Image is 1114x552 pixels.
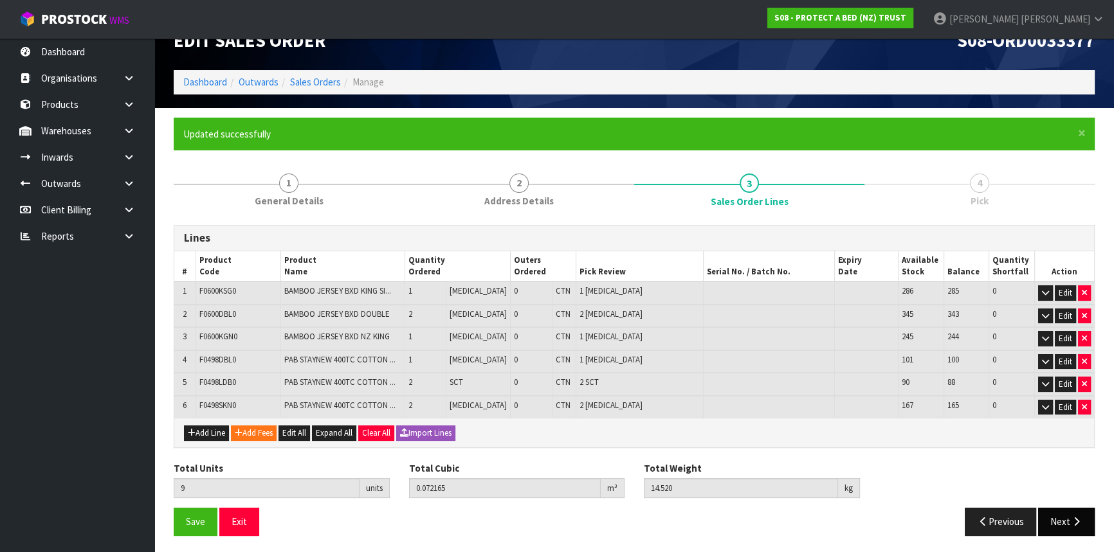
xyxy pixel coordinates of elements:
[284,285,391,296] span: BAMBOO JERSEY BXD KING SI...
[184,425,229,441] button: Add Line
[284,308,390,319] span: BAMBOO JERSEY BXD DOUBLE
[902,331,913,342] span: 245
[835,251,899,282] th: Expiry Date
[580,285,643,296] span: 1 [MEDICAL_DATA]
[405,251,511,282] th: Quantity Ordered
[740,174,759,193] span: 3
[174,478,360,498] input: Total Units
[1055,354,1076,369] button: Edit
[174,508,217,535] button: Save
[947,285,959,296] span: 285
[1055,285,1076,301] button: Edit
[199,331,237,342] span: F0600KGN0
[514,400,518,411] span: 0
[970,174,989,193] span: 4
[199,400,236,411] span: F0498SKN0
[902,400,913,411] span: 167
[580,331,643,342] span: 1 [MEDICAL_DATA]
[902,308,913,319] span: 345
[947,331,959,342] span: 244
[992,331,996,342] span: 0
[704,251,835,282] th: Serial No. / Batch No.
[281,251,405,282] th: Product Name
[556,331,571,342] span: CTN
[1038,508,1095,535] button: Next
[19,11,35,27] img: cube-alt.png
[450,285,507,296] span: [MEDICAL_DATA]
[450,308,507,319] span: [MEDICAL_DATA]
[580,354,643,365] span: 1 [MEDICAL_DATA]
[174,215,1095,546] span: Sales Order Lines
[186,515,205,528] span: Save
[284,377,396,387] span: PAB STAYNEW 400TC COTTON ...
[556,377,571,387] span: CTN
[556,308,571,319] span: CTN
[580,377,599,387] span: 2 SCT
[514,308,518,319] span: 0
[1078,124,1086,142] span: ×
[514,354,518,365] span: 0
[408,354,412,365] span: 1
[239,76,278,88] a: Outwards
[183,128,271,140] span: Updated successfully
[408,377,412,387] span: 2
[989,251,1034,282] th: Quantity Shortfall
[255,194,324,208] span: General Details
[601,478,625,499] div: m³
[450,331,507,342] span: [MEDICAL_DATA]
[199,308,236,319] span: F0600DBL0
[992,308,996,319] span: 0
[284,331,390,342] span: BAMBOO JERSEY BXD NZ KING
[514,377,518,387] span: 0
[484,194,554,208] span: Address Details
[1021,13,1090,25] span: [PERSON_NAME]
[965,508,1037,535] button: Previous
[408,400,412,411] span: 2
[902,285,913,296] span: 286
[1055,377,1076,392] button: Edit
[183,308,187,319] span: 2
[514,331,518,342] span: 0
[109,14,129,26] small: WMS
[183,331,187,342] span: 3
[957,29,1095,52] span: S08-ORD0033377
[360,478,390,499] div: units
[409,461,459,475] label: Total Cubic
[219,508,259,535] button: Exit
[183,285,187,296] span: 1
[992,377,996,387] span: 0
[1034,251,1094,282] th: Action
[450,377,463,387] span: SCT
[174,29,325,52] span: Edit Sales Order
[992,285,996,296] span: 0
[510,251,576,282] th: Outers Ordered
[408,331,412,342] span: 1
[949,13,1019,25] span: [PERSON_NAME]
[183,400,187,411] span: 6
[992,354,996,365] span: 0
[1055,331,1076,346] button: Edit
[898,251,944,282] th: Available Stock
[358,425,394,441] button: Clear All
[767,8,913,28] a: S08 - PROTECT A BED (NZ) TRUST
[199,285,236,296] span: F0600KSG0
[450,400,507,411] span: [MEDICAL_DATA]
[947,308,959,319] span: 343
[580,400,643,411] span: 2 [MEDICAL_DATA]
[352,76,384,88] span: Manage
[41,11,107,28] span: ProStock
[947,400,959,411] span: 165
[183,354,187,365] span: 4
[902,377,909,387] span: 90
[199,377,236,387] span: F0498LDB0
[199,354,236,365] span: F0498DBL0
[509,174,529,193] span: 2
[576,251,703,282] th: Pick Review
[644,461,702,475] label: Total Weight
[278,425,310,441] button: Edit All
[174,251,196,282] th: #
[1055,400,1076,415] button: Edit
[316,427,352,438] span: Expand All
[971,194,989,208] span: Pick
[947,354,959,365] span: 100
